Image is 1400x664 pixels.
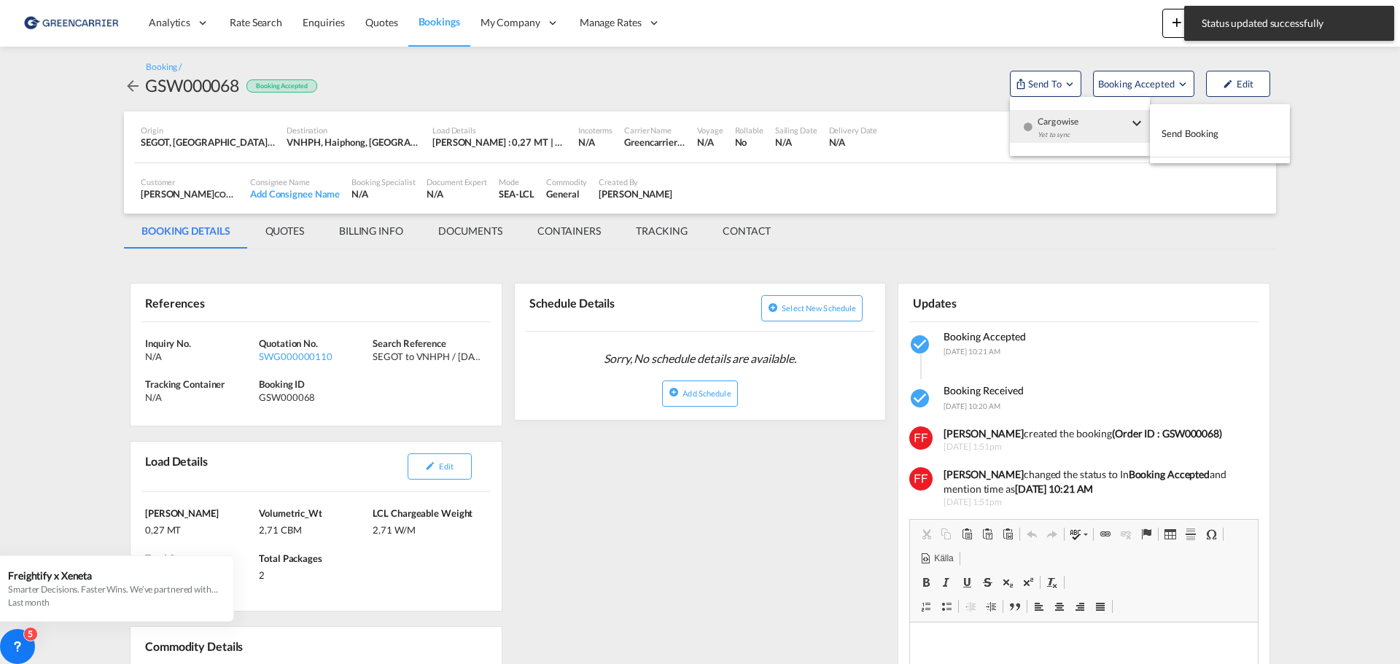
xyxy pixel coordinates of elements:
md-icon: icon-checkbox-blank-circle [1023,122,1033,132]
span: Status updated successfully [1197,16,1381,31]
md-icon: icon-chevron-down [1128,114,1146,132]
body: Rich Text-editor, editor12 [15,15,333,30]
span: Cargowise [1038,110,1128,123]
div: Yet to sync [1038,123,1128,154]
